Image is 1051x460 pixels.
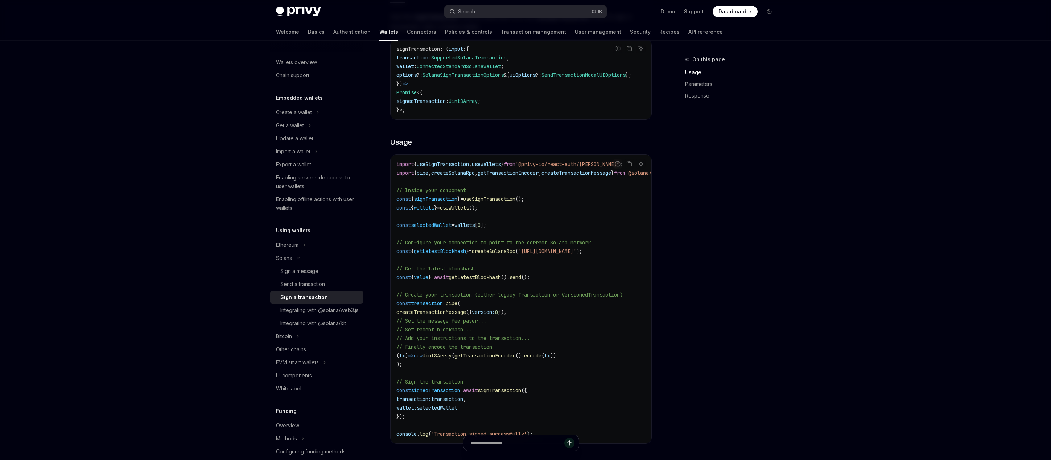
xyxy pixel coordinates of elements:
span: console [396,431,417,437]
a: Parameters [685,78,781,90]
span: } [428,274,431,281]
span: { [466,46,469,52]
a: Enabling server-side access to user wallets [270,171,363,193]
span: // Create your transaction (either legacy Transaction or VersionedTransaction) [396,291,623,298]
input: Ask a question... [471,435,564,451]
span: uiOptions [510,72,536,78]
span: const [396,300,411,307]
span: } [501,161,504,167]
span: ; [501,63,504,70]
span: useWallets [472,161,501,167]
span: log [420,431,428,437]
a: Sign a transaction [270,291,363,304]
span: '@privy-io/react-auth/[PERSON_NAME]' [515,161,620,167]
div: Enabling offline actions with user wallets [276,195,359,212]
span: Uint8Array [423,352,452,359]
span: ({ [521,387,527,394]
span: pipe [446,300,457,307]
div: Ethereum [276,241,298,249]
span: SolanaSignTransactionOptions [423,72,504,78]
span: { [414,170,417,176]
div: Import a wallet [276,147,310,156]
span: transaction: [396,396,431,402]
span: & [504,72,507,78]
span: input [449,46,463,52]
div: Integrating with @solana/web3.js [280,306,359,315]
a: Welcome [276,23,299,41]
span: { [507,72,510,78]
div: Configuring funding methods [276,447,346,456]
span: '@solana/kit' [626,170,663,176]
button: Copy the contents from the code block [625,44,634,53]
span: (). [501,274,510,281]
span: ( [541,352,544,359]
span: : [414,63,417,70]
div: Enabling server-side access to user wallets [276,173,359,191]
span: // Finally encode the transaction [396,344,492,350]
span: encode [524,352,541,359]
div: Bitcoin [276,332,292,341]
div: Methods [276,434,297,443]
div: EVM smart wallets [276,358,319,367]
div: Update a wallet [276,134,313,143]
span: const [396,274,411,281]
a: Update a wallet [270,132,363,145]
div: Send a transaction [280,280,325,289]
div: Whitelabel [276,384,301,393]
button: Toggle Get a wallet section [270,119,363,132]
span: SendTransactionModalUIOptions [541,72,626,78]
span: }), [498,309,507,315]
span: ; [507,54,510,61]
button: Ask AI [636,159,646,169]
a: Export a wallet [270,158,363,171]
span: const [396,204,411,211]
a: Authentication [333,23,371,41]
span: ( [452,352,454,359]
span: 0 [478,222,481,228]
img: dark logo [276,7,321,17]
a: Response [685,90,781,101]
h5: Funding [276,407,297,415]
span: transaction [411,300,443,307]
span: }>; [396,107,405,113]
button: Toggle Solana section [270,252,363,265]
span: selectedWallet [417,405,457,411]
span: ( [457,300,460,307]
span: // Sign the transaction [396,378,463,385]
button: Toggle EVM smart wallets section [270,356,363,369]
span: const [396,248,411,254]
span: (); [515,196,524,202]
a: Dashboard [713,6,758,17]
span: signTransaction [396,46,440,52]
span: : [463,46,466,52]
button: Report incorrect code [613,44,622,53]
span: { [414,161,417,167]
button: Toggle Ethereum section [270,239,363,252]
a: Wallets [379,23,398,41]
span: createTransactionMessage [541,170,611,176]
a: Sign a message [270,265,363,278]
span: tx [544,352,550,359]
span: const [396,222,411,228]
span: ) [405,352,408,359]
span: } [457,196,460,202]
button: Toggle Import a wallet section [270,145,363,158]
span: // Set the message fee payer... [396,318,486,324]
span: signedTransaction [396,98,446,104]
button: Report incorrect code [613,159,622,169]
a: Security [630,23,651,41]
span: '[URL][DOMAIN_NAME]' [518,248,576,254]
span: wallet [396,63,414,70]
span: // Set recent blockhash... [396,326,472,333]
a: Demo [661,8,675,15]
span: await [463,387,478,394]
span: } [466,248,469,254]
span: Ctrl K [592,9,602,14]
span: const [396,196,411,202]
span: }; [626,72,631,78]
a: Overview [270,419,363,432]
span: tx [399,352,405,359]
span: ( [428,431,431,437]
span: getTransactionEncoder [454,352,515,359]
span: (); [469,204,478,211]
